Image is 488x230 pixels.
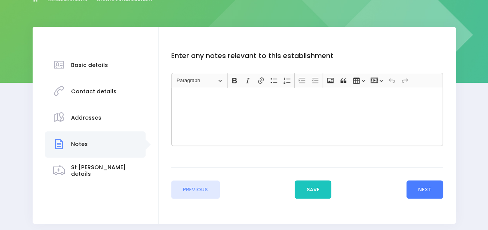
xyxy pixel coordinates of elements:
button: Paragraph [173,74,226,86]
h3: St [PERSON_NAME] details [71,164,138,177]
button: Next [406,180,443,199]
span: Paragraph [177,76,217,85]
h3: Basic details [71,62,108,69]
button: Save [295,180,331,199]
h4: Enter any notes relevant to this establishment [171,52,443,60]
h3: Notes [71,141,88,148]
button: Previous [171,180,220,199]
h3: Contact details [71,88,116,95]
div: Editor toolbar [171,73,443,88]
h3: Addresses [71,115,101,121]
div: Rich Text Editor, main [171,88,443,146]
